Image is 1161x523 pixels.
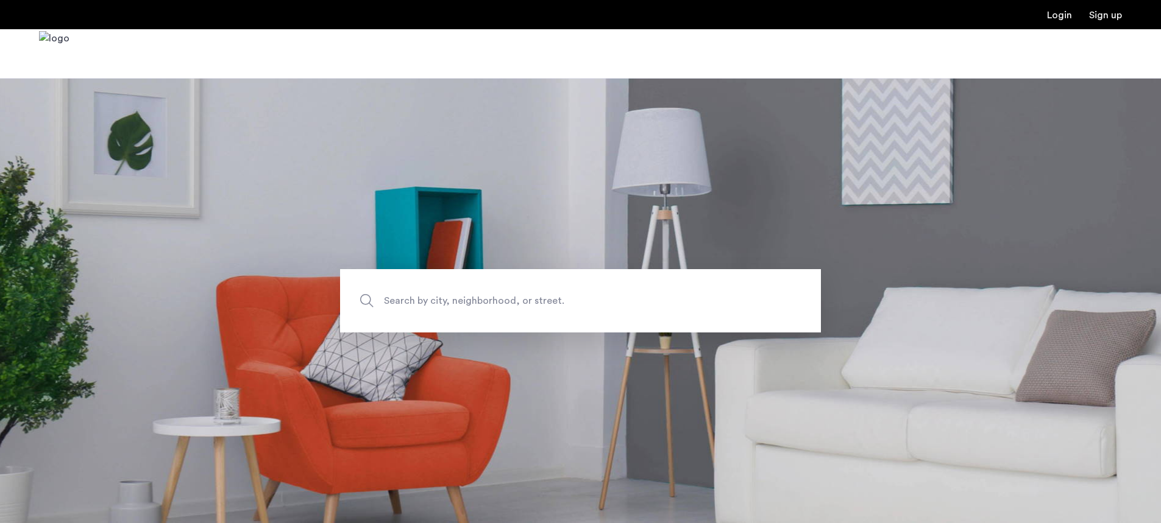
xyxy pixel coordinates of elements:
span: Search by city, neighborhood, or street. [384,292,720,309]
a: Login [1047,10,1072,20]
img: logo [39,31,69,77]
input: Apartment Search [340,269,821,332]
a: Registration [1089,10,1122,20]
a: Cazamio Logo [39,31,69,77]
